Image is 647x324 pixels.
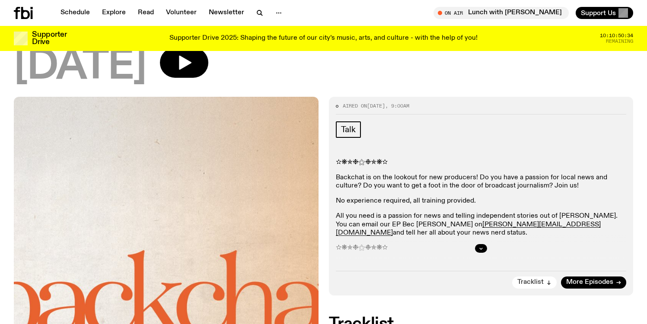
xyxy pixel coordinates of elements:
a: Read [133,7,159,19]
a: Volunteer [161,7,202,19]
p: Supporter Drive 2025: Shaping the future of our city’s music, arts, and culture - with the help o... [169,35,478,42]
span: , 9:00am [385,102,409,109]
span: Support Us [581,9,616,17]
a: Schedule [55,7,95,19]
p: Backchat is on the lookout for new producers! Do you have a passion for local news and culture? D... [336,174,627,190]
span: Tracklist [517,279,544,286]
a: Explore [97,7,131,19]
span: 10:10:50:34 [600,33,633,38]
span: Remaining [606,39,633,44]
button: On AirLunch with [PERSON_NAME] [433,7,569,19]
a: Newsletter [204,7,249,19]
span: Aired on [343,102,367,109]
span: [DATE] [367,102,385,109]
span: [DATE] [14,48,146,86]
a: More Episodes [561,276,626,289]
button: Support Us [576,7,633,19]
span: More Episodes [566,279,613,286]
h3: Supporter Drive [32,31,67,46]
p: No experience required, all training provided. [336,197,627,205]
p: All you need is a passion for news and telling independent stories out of [PERSON_NAME]. You can ... [336,212,627,237]
span: Talk [341,125,356,134]
a: Talk [336,121,361,138]
p: ✫❋✯❉⚝❉✯❋✫ [336,159,627,167]
button: Tracklist [512,276,557,289]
